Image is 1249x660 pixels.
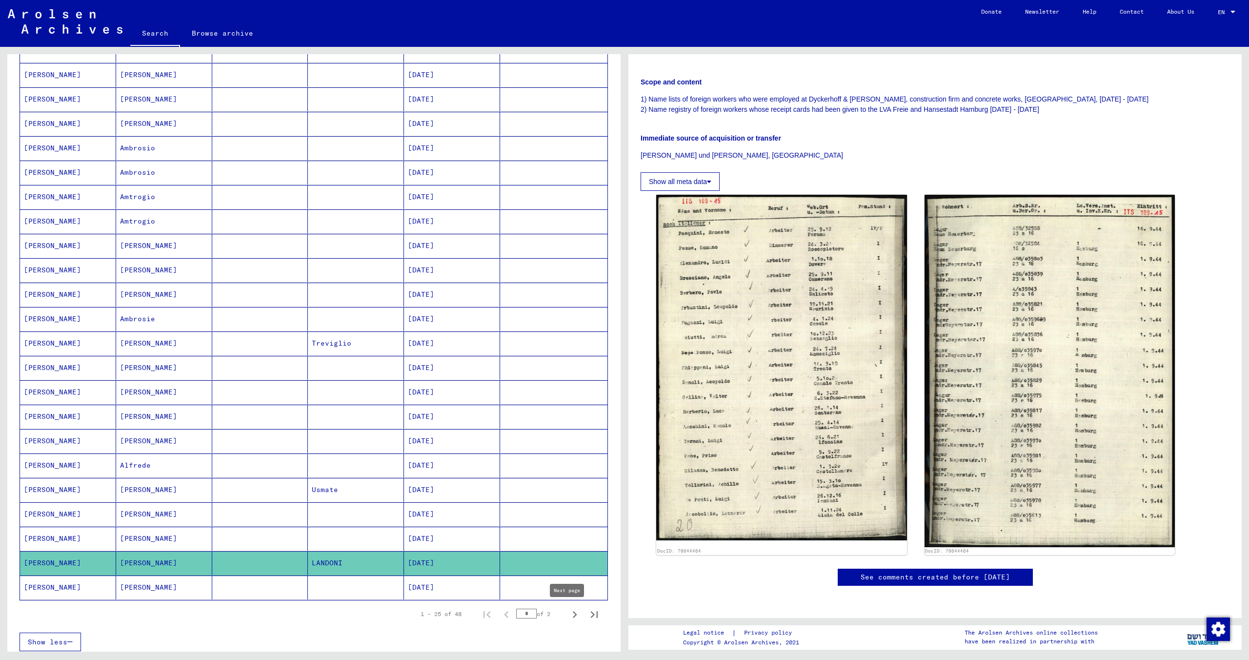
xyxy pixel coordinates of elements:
mat-cell: [PERSON_NAME] [20,283,116,307]
mat-cell: [DATE] [404,283,500,307]
a: Search [130,21,180,47]
mat-cell: [PERSON_NAME] [116,87,212,111]
mat-cell: [PERSON_NAME] [20,576,116,599]
mat-cell: [PERSON_NAME] [116,502,212,526]
img: 001.jpg [656,195,907,540]
img: Change consent [1207,618,1230,641]
mat-cell: [DATE] [404,307,500,331]
mat-cell: [DATE] [404,185,500,209]
mat-cell: [PERSON_NAME] [116,63,212,87]
button: First page [477,604,497,624]
a: Legal notice [683,628,732,638]
mat-cell: [PERSON_NAME] [20,307,116,331]
mat-cell: Usmate [308,478,404,502]
mat-cell: [PERSON_NAME] [116,234,212,258]
p: 1) Name lists of foreign workers who were employed at Dyckerhoff & [PERSON_NAME], construction fi... [641,94,1229,115]
mat-cell: [PERSON_NAME] [20,527,116,551]
mat-cell: [PERSON_NAME] [20,209,116,233]
mat-cell: [PERSON_NAME] [116,478,212,502]
mat-cell: Alfrede [116,454,212,477]
mat-cell: [PERSON_NAME] [116,380,212,404]
mat-cell: Treviglio [308,331,404,355]
b: Scope and content [641,78,702,86]
mat-cell: [PERSON_NAME] [20,258,116,282]
button: Next page [565,604,584,624]
mat-cell: [PERSON_NAME] [116,356,212,380]
mat-cell: [DATE] [404,234,500,258]
img: yv_logo.png [1185,625,1222,649]
mat-cell: [DATE] [404,356,500,380]
mat-cell: [PERSON_NAME] [20,380,116,404]
mat-cell: [DATE] [404,502,500,526]
mat-cell: [PERSON_NAME] [20,429,116,453]
mat-cell: Ambrosio [116,136,212,160]
mat-cell: Amtrogio [116,185,212,209]
button: Show less [20,633,81,651]
mat-cell: [PERSON_NAME] [20,112,116,136]
mat-cell: [DATE] [404,87,500,111]
mat-cell: [PERSON_NAME] [20,63,116,87]
mat-cell: [PERSON_NAME] [20,331,116,355]
mat-cell: [PERSON_NAME] [20,551,116,575]
mat-cell: [DATE] [404,258,500,282]
mat-cell: [PERSON_NAME] [116,576,212,599]
div: | [683,628,804,638]
mat-cell: [PERSON_NAME] [20,356,116,380]
img: Arolsen_neg.svg [8,9,122,34]
a: DocID: 70644464 [925,548,969,554]
b: Immediate source of acquisition or transfer [641,134,781,142]
mat-cell: [PERSON_NAME] [20,478,116,502]
mat-cell: [DATE] [404,63,500,87]
a: Privacy policy [736,628,804,638]
a: DocID: 70644464 [657,548,701,554]
mat-cell: Ambrosie [116,307,212,331]
mat-cell: [DATE] [404,429,500,453]
button: Last page [584,604,604,624]
mat-cell: Amtrogio [116,209,212,233]
mat-cell: [PERSON_NAME] [116,527,212,551]
span: Show less [28,638,67,646]
mat-cell: [PERSON_NAME] [116,331,212,355]
mat-cell: Ambrosio [116,161,212,185]
mat-cell: [DATE] [404,551,500,575]
button: Show all meta data [641,172,720,191]
mat-select-trigger: EN [1218,8,1225,16]
a: See comments created before [DATE] [861,572,1010,582]
mat-cell: [PERSON_NAME] [20,454,116,477]
button: Previous page [497,604,516,624]
mat-cell: [PERSON_NAME] [116,283,212,307]
mat-cell: [PERSON_NAME] [20,185,116,209]
mat-cell: [PERSON_NAME] [20,234,116,258]
p: Copyright © Arolsen Archives, 2021 [683,638,804,647]
mat-cell: LANDONI [308,551,404,575]
img: 002.jpg [925,195,1175,547]
mat-cell: [PERSON_NAME] [116,551,212,575]
mat-cell: [DATE] [404,161,500,185]
mat-cell: [PERSON_NAME] [20,161,116,185]
mat-cell: [PERSON_NAME] [116,429,212,453]
mat-cell: [DATE] [404,112,500,136]
mat-cell: [PERSON_NAME] [20,405,116,429]
div: Change consent [1206,617,1229,640]
mat-cell: [PERSON_NAME] [20,502,116,526]
p: The Arolsen Archives online collections [965,628,1098,637]
mat-cell: [DATE] [404,331,500,355]
mat-cell: [PERSON_NAME] [116,405,212,429]
mat-cell: [DATE] [404,576,500,599]
a: Browse archive [180,21,265,45]
mat-cell: [DATE] [404,380,500,404]
mat-cell: [PERSON_NAME] [20,87,116,111]
div: of 2 [516,609,565,619]
mat-cell: [DATE] [404,136,500,160]
mat-cell: [DATE] [404,405,500,429]
p: [PERSON_NAME] und [PERSON_NAME], [GEOGRAPHIC_DATA] [641,150,1229,161]
mat-cell: [PERSON_NAME] [116,258,212,282]
mat-cell: [PERSON_NAME] [20,136,116,160]
mat-cell: [DATE] [404,478,500,502]
mat-cell: [PERSON_NAME] [116,112,212,136]
mat-cell: [DATE] [404,527,500,551]
div: 1 – 25 of 48 [421,610,462,619]
p: have been realized in partnership with [965,637,1098,646]
mat-cell: [DATE] [404,454,500,477]
mat-cell: [DATE] [404,209,500,233]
